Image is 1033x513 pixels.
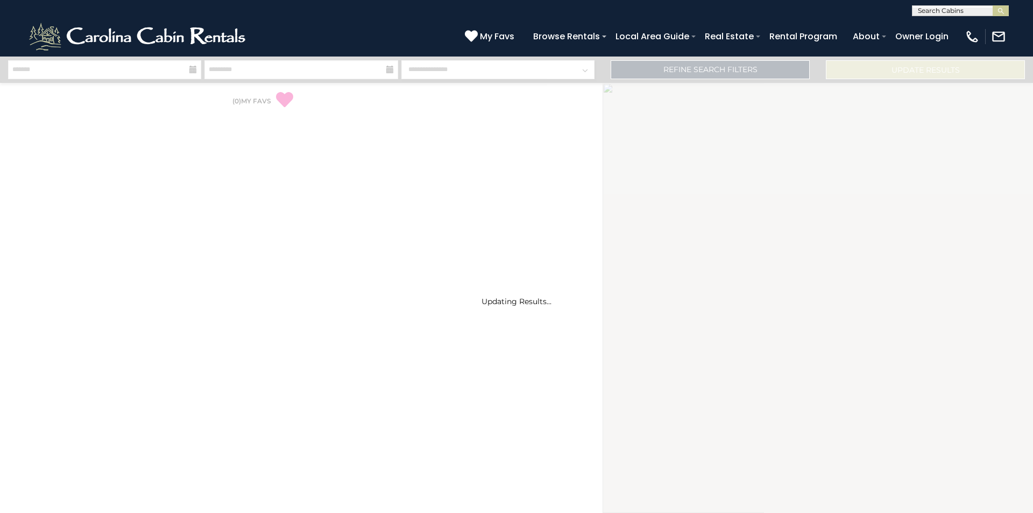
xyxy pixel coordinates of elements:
a: Local Area Guide [610,27,695,46]
a: Browse Rentals [528,27,605,46]
span: My Favs [480,30,514,43]
img: phone-regular-white.png [965,29,980,44]
a: Owner Login [890,27,954,46]
a: About [847,27,885,46]
a: Rental Program [764,27,843,46]
a: Real Estate [699,27,759,46]
img: mail-regular-white.png [991,29,1006,44]
img: White-1-2.png [27,20,250,53]
a: My Favs [465,30,517,44]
